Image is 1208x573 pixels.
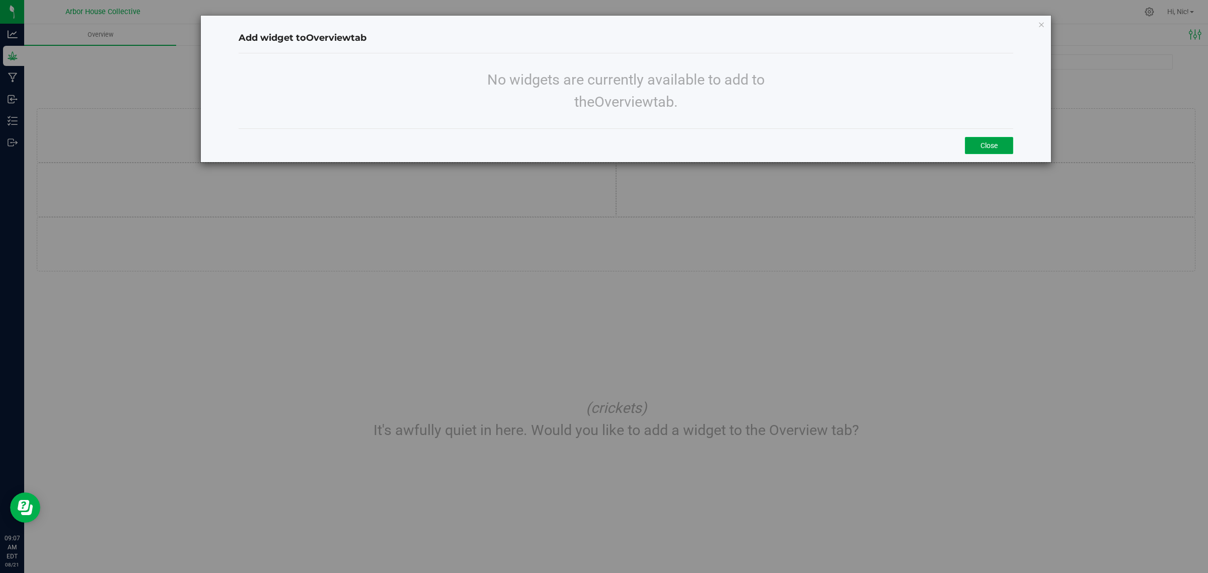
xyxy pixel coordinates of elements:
[306,32,351,43] span: Overview
[239,32,1013,45] h4: Add widget to tab
[965,137,1013,154] button: Close
[10,492,40,523] iframe: Resource center
[594,93,653,110] span: Overview
[487,71,765,110] span: No widgets are currently available to add to the tab.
